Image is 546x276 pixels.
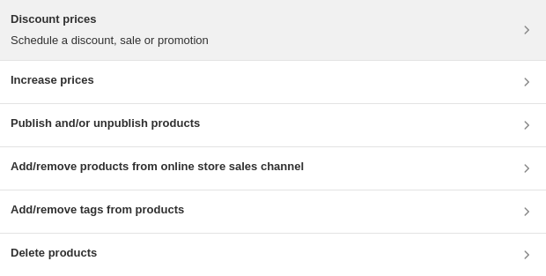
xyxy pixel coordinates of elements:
[11,158,304,175] h3: Add/remove products from online store sales channel
[11,115,200,132] h3: Publish and/or unpublish products
[11,11,209,28] h3: Discount prices
[11,201,184,219] h3: Add/remove tags from products
[11,71,94,89] h3: Increase prices
[11,32,209,49] p: Schedule a discount, sale or promotion
[11,244,97,262] h3: Delete products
